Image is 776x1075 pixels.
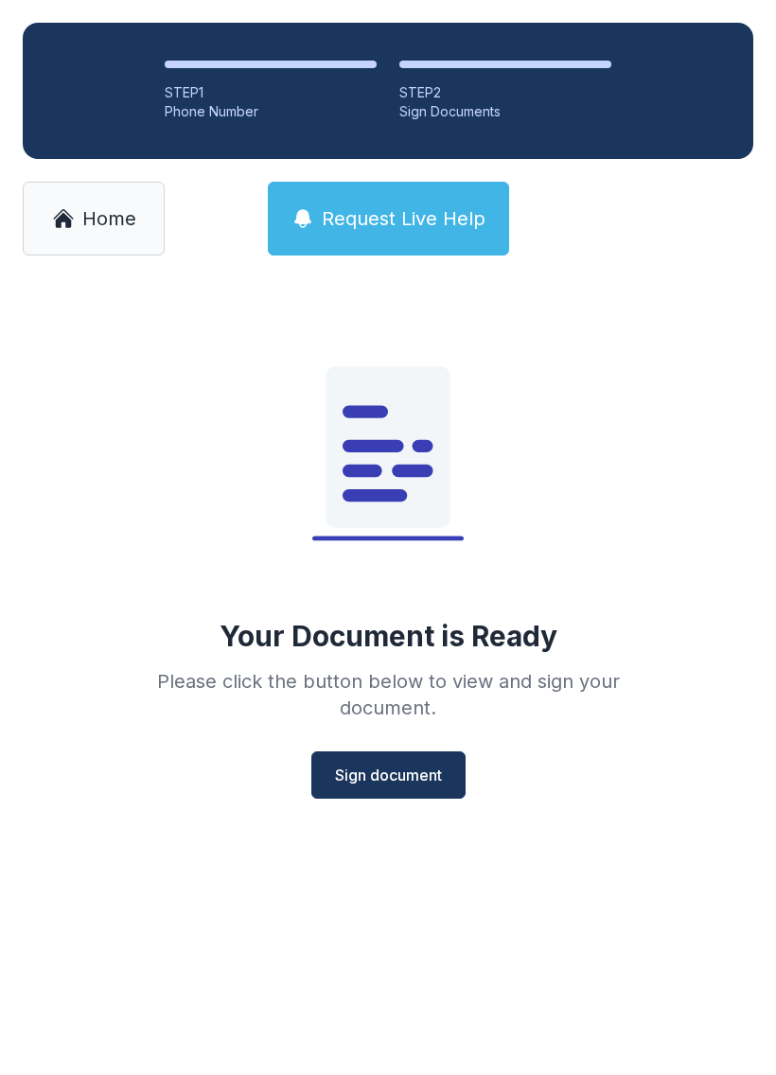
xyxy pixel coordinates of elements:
[165,83,377,102] div: STEP 1
[335,764,442,786] span: Sign document
[399,102,611,121] div: Sign Documents
[399,83,611,102] div: STEP 2
[220,619,557,653] div: Your Document is Ready
[82,205,136,232] span: Home
[165,102,377,121] div: Phone Number
[322,205,485,232] span: Request Live Help
[115,668,661,721] div: Please click the button below to view and sign your document.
